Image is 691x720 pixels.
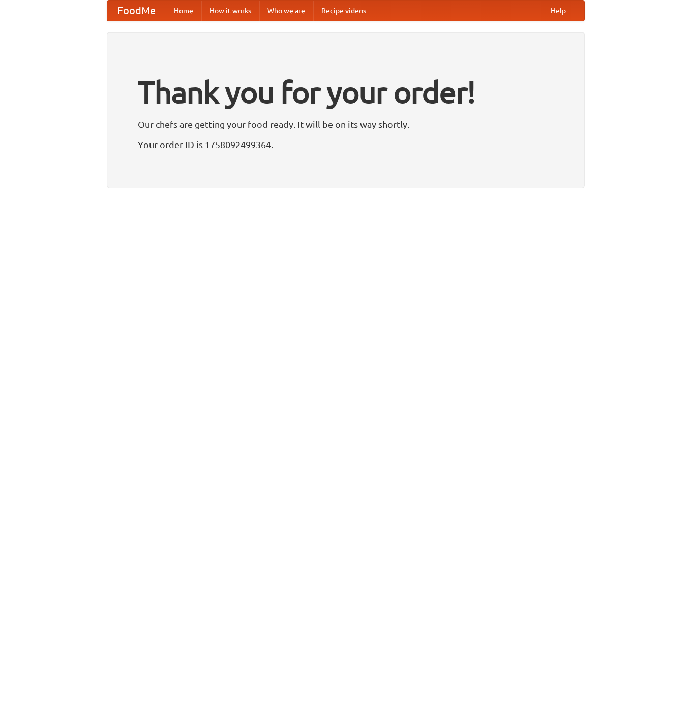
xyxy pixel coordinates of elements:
p: Your order ID is 1758092499364. [138,137,554,152]
h1: Thank you for your order! [138,68,554,117]
a: Home [166,1,201,21]
a: Who we are [259,1,313,21]
p: Our chefs are getting your food ready. It will be on its way shortly. [138,117,554,132]
a: Recipe videos [313,1,374,21]
a: Help [543,1,574,21]
a: How it works [201,1,259,21]
a: FoodMe [107,1,166,21]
